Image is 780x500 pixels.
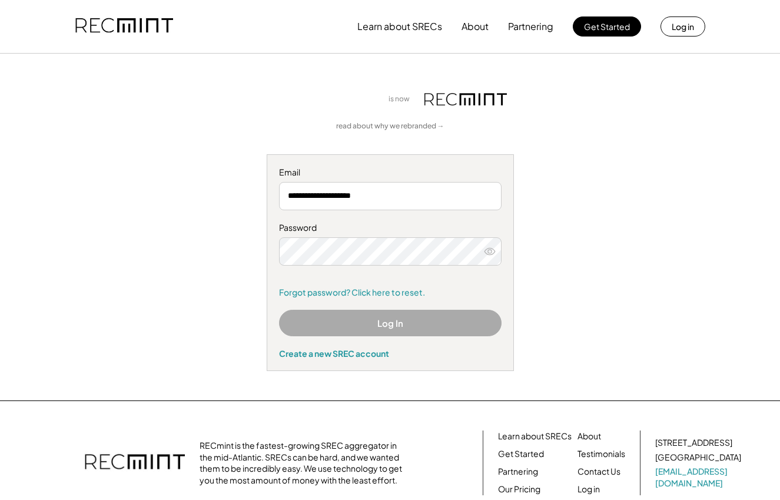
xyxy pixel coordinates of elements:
button: Log in [660,16,705,37]
button: About [462,15,489,38]
a: About [577,431,601,442]
button: Log In [279,310,502,336]
img: recmint-logotype%403x.png [75,6,173,47]
a: Log in [577,484,600,495]
div: Password [279,222,502,234]
img: yH5BAEAAAAALAAAAAABAAEAAAIBRAA7 [274,83,380,115]
a: Get Started [498,448,544,460]
button: Get Started [573,16,641,37]
a: Our Pricing [498,484,540,495]
div: [STREET_ADDRESS] [655,437,732,449]
div: [GEOGRAPHIC_DATA] [655,452,741,463]
a: Contact Us [577,466,620,478]
a: Testimonials [577,448,625,460]
button: Partnering [508,15,553,38]
img: recmint-logotype%403x.png [85,442,185,484]
a: [EMAIL_ADDRESS][DOMAIN_NAME] [655,466,744,489]
div: is now [386,94,419,104]
img: recmint-logotype%403x.png [424,93,507,105]
a: Learn about SRECs [498,431,572,442]
div: RECmint is the fastest-growing SREC aggregator in the mid-Atlantic. SRECs can be hard, and we wan... [200,440,409,486]
div: Email [279,167,502,178]
a: Forgot password? Click here to reset. [279,287,502,299]
div: Create a new SREC account [279,348,502,359]
a: Partnering [498,466,538,478]
button: Learn about SRECs [357,15,442,38]
a: read about why we rebranded → [336,121,444,131]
